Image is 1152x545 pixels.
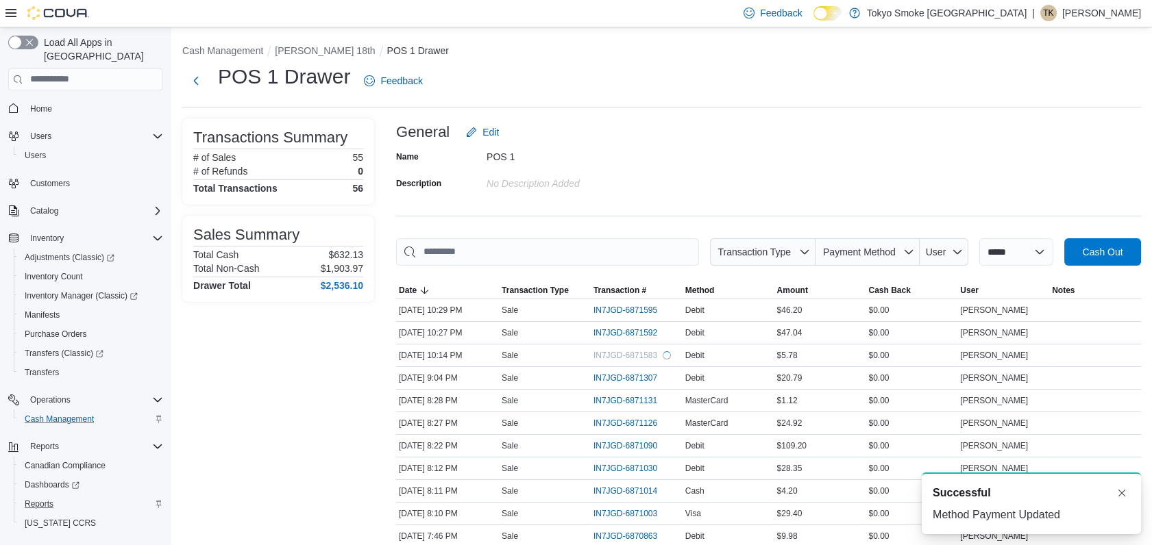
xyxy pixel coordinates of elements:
[19,411,163,427] span: Cash Management
[19,288,143,304] a: Inventory Manager (Classic)
[502,372,518,383] p: Sale
[193,166,247,177] h6: # of Refunds
[19,477,163,493] span: Dashboards
[3,201,169,220] button: Catalog
[380,74,422,88] span: Feedback
[960,327,1028,338] span: [PERSON_NAME]
[593,325,671,341] button: IN7JGD-6871592
[25,329,87,340] span: Purchase Orders
[960,395,1028,406] span: [PERSON_NAME]
[193,183,278,194] h4: Total Transactions
[14,305,169,325] button: Manifests
[960,305,1028,316] span: [PERSON_NAME]
[19,515,163,531] span: Washington CCRS
[19,307,65,323] a: Manifests
[774,282,866,299] button: Amount
[25,309,60,320] span: Manifests
[593,463,657,474] span: IN7JGD-6871030
[1040,5,1057,21] div: Tristan Kovachik
[396,282,499,299] button: Date
[387,45,449,56] button: POS 1 Drawer
[275,45,375,56] button: [PERSON_NAME] 18th
[25,101,58,117] a: Home
[358,166,363,177] p: 0
[30,233,64,244] span: Inventory
[14,475,169,494] a: Dashboards
[499,282,591,299] button: Transaction Type
[25,438,163,455] span: Reports
[920,238,968,266] button: User
[19,345,163,362] span: Transfers (Classic)
[352,183,363,194] h4: 56
[19,477,85,493] a: Dashboards
[593,438,671,454] button: IN7JGD-6871090
[960,285,979,296] span: User
[816,238,920,266] button: Payment Method
[396,392,499,409] div: [DATE] 8:28 PM
[685,327,704,338] span: Debit
[14,363,169,382] button: Transfers
[25,128,57,144] button: Users
[193,249,238,260] h6: Total Cash
[502,418,518,429] p: Sale
[358,67,428,94] a: Feedback
[777,372,802,383] span: $20.79
[396,415,499,431] div: [DATE] 8:27 PM
[866,415,957,431] div: $0.00
[14,514,169,533] button: [US_STATE] CCRS
[760,6,802,20] span: Feedback
[19,496,163,512] span: Reports
[593,302,671,318] button: IN7JGD-6871595
[25,414,94,424] span: Cash Management
[14,494,169,514] button: Reports
[593,531,657,542] span: IN7JGD-6870863
[866,528,957,544] div: $0.00
[960,372,1028,383] span: [PERSON_NAME]
[1062,5,1141,21] p: [PERSON_NAME]
[1049,282,1141,299] button: Notes
[685,440,704,451] span: Debit
[685,372,704,383] span: Debit
[502,508,518,519] p: Sale
[30,205,58,216] span: Catalog
[777,395,798,406] span: $1.12
[685,418,728,429] span: MasterCard
[593,305,657,316] span: IN7JGD-6871595
[193,129,347,146] h3: Transactions Summary
[25,100,163,117] span: Home
[867,5,1027,21] p: Tokyo Smoke [GEOGRAPHIC_DATA]
[19,457,111,474] a: Canadian Compliance
[591,282,683,299] button: Transaction #
[25,392,163,408] span: Operations
[502,531,518,542] p: Sale
[19,288,163,304] span: Inventory Manager (Classic)
[19,249,163,266] span: Adjustments (Classic)
[396,438,499,454] div: [DATE] 8:22 PM
[19,326,93,342] a: Purchase Orders
[25,460,106,471] span: Canadian Compliance
[30,103,52,114] span: Home
[593,327,657,338] span: IN7JGD-6871592
[3,99,169,118] button: Home
[866,302,957,318] div: $0.00
[352,152,363,163] p: 55
[19,326,163,342] span: Purchase Orders
[868,285,910,296] span: Cash Back
[823,246,896,257] span: Payment Method
[866,325,957,341] div: $0.00
[933,507,1130,523] div: Method Payment Updated
[593,392,671,409] button: IN7JGD-6871131
[866,282,957,299] button: Cash Back
[593,505,671,522] button: IN7JGD-6871003
[866,392,957,409] div: $0.00
[19,345,109,362] a: Transfers (Classic)
[593,415,671,431] button: IN7JGD-6871126
[502,395,518,406] p: Sale
[25,252,114,263] span: Adjustments (Classic)
[14,286,169,305] a: Inventory Manager (Classic)
[777,440,807,451] span: $109.20
[710,238,816,266] button: Transaction Type
[19,496,59,512] a: Reports
[328,249,363,260] p: $632.13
